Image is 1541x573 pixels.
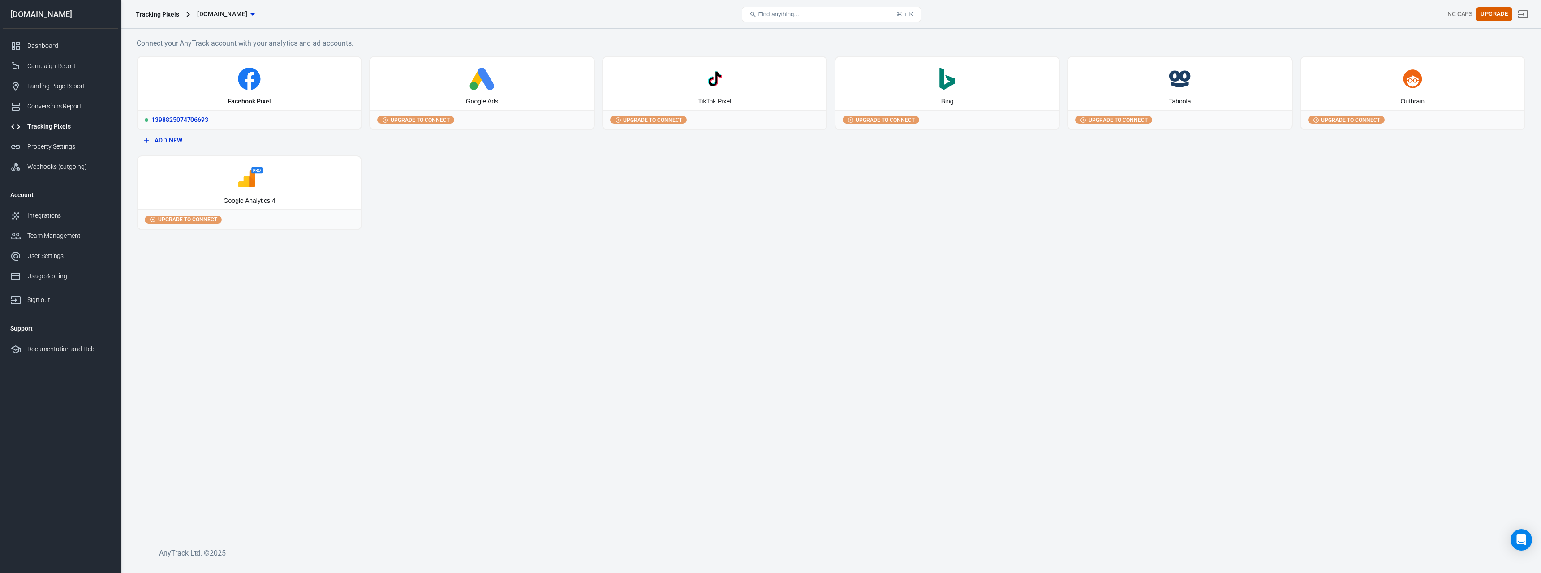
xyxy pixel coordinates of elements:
span: Upgrade to connect [621,116,684,124]
h6: AnyTrack Ltd. © 2025 [159,547,831,559]
span: Running [145,118,148,122]
div: Taboola [1169,97,1191,106]
a: Usage & billing [3,266,118,286]
span: Upgrade to connect [1087,116,1149,124]
span: Upgrade to connect [854,116,917,124]
div: ⌘ + K [896,11,913,17]
div: Tracking Pixels [136,10,179,19]
button: Google AdsUpgrade to connect [369,56,594,130]
button: TaboolaUpgrade to connect [1067,56,1292,130]
div: Account id: z4ac2fZ0 [1447,9,1473,19]
span: Upgrade to connect [1319,116,1382,124]
button: Upgrade [1476,7,1512,21]
a: Landing Page Report [3,76,118,96]
div: Conversions Report [27,102,111,111]
h6: Connect your AnyTrack account with your analytics and ad accounts. [137,38,1525,49]
div: Sign out [27,295,111,305]
button: OutbrainUpgrade to connect [1300,56,1525,130]
a: Dashboard [3,36,118,56]
div: [DOMAIN_NAME] [3,10,118,18]
button: BingUpgrade to connect [835,56,1060,130]
button: Find anything...⌘ + K [742,7,921,22]
div: Outbrain [1400,97,1425,106]
span: Upgrade to connect [156,215,219,224]
a: Sign out [3,286,118,310]
a: Campaign Report [3,56,118,76]
div: Google Analytics 4 [224,197,275,206]
li: Account [3,184,118,206]
button: Google Analytics 4Upgrade to connect [137,155,362,230]
div: TikTok Pixel [698,97,731,106]
button: Add New [140,132,358,149]
div: Open Intercom Messenger [1511,529,1532,551]
a: Conversions Report [3,96,118,116]
div: Tracking Pixels [27,122,111,131]
a: Sign out [1512,4,1534,25]
span: monjaslim.com.br [197,9,247,20]
a: User Settings [3,246,118,266]
div: Documentation and Help [27,345,111,354]
li: Support [3,318,118,339]
div: 1398825074706693 [138,110,361,129]
a: Webhooks (outgoing) [3,157,118,177]
span: Upgrade to connect [389,116,452,124]
div: Facebook Pixel [228,97,271,106]
div: Campaign Report [27,61,111,71]
div: Google Ads [466,97,498,106]
button: [DOMAIN_NAME] [194,6,258,22]
button: TikTok PixelUpgrade to connect [602,56,827,130]
a: Integrations [3,206,118,226]
span: Find anything... [758,11,799,17]
a: Tracking Pixels [3,116,118,137]
div: Landing Page Report [27,82,111,91]
a: Property Settings [3,137,118,157]
div: Integrations [27,211,111,220]
div: User Settings [27,251,111,261]
div: Bing [941,97,954,106]
a: Team Management [3,226,118,246]
div: Usage & billing [27,271,111,281]
div: Dashboard [27,41,111,51]
div: Webhooks (outgoing) [27,162,111,172]
div: Team Management [27,231,111,241]
a: Facebook PixelRunning1398825074706693 [137,56,362,130]
div: Property Settings [27,142,111,151]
